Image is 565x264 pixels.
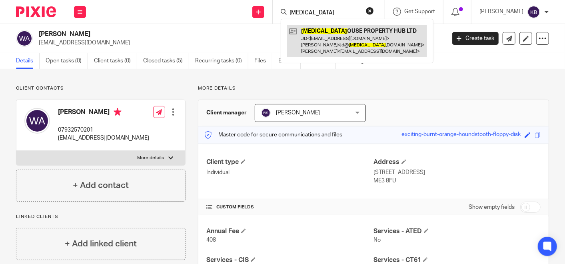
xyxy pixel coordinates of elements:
h3: Client manager [206,109,247,117]
a: Emails [278,53,301,69]
i: Primary [114,108,122,116]
img: Pixie [16,6,56,17]
h4: Client type [206,158,373,166]
h4: Services - ATED [373,227,541,236]
a: Details [16,53,40,69]
span: Get Support [404,9,435,14]
h4: CUSTOM FIELDS [206,204,373,210]
p: 07932570201 [58,126,149,134]
h4: [PERSON_NAME] [58,108,149,118]
p: [EMAIL_ADDRESS][DOMAIN_NAME] [39,39,440,47]
button: Clear [366,7,374,15]
a: Client tasks (0) [94,53,137,69]
a: Closed tasks (5) [143,53,189,69]
img: svg%3E [16,30,33,47]
a: Files [254,53,272,69]
p: Client contacts [16,85,186,92]
p: [EMAIL_ADDRESS][DOMAIN_NAME] [58,134,149,142]
p: ME3 8FU [373,177,541,185]
p: More details [198,85,549,92]
p: Individual [206,168,373,176]
p: Master code for secure communications and files [204,131,342,139]
a: Recurring tasks (0) [195,53,248,69]
span: No [373,237,381,243]
h4: Address [373,158,541,166]
h4: + Add contact [73,179,129,192]
p: [PERSON_NAME] [479,8,523,16]
p: Linked clients [16,214,186,220]
input: Search [289,10,361,17]
img: svg%3E [527,6,540,18]
img: svg%3E [24,108,50,134]
h4: + Add linked client [65,238,137,250]
div: exciting-burnt-orange-houndstooth-floppy-disk [401,130,521,140]
img: svg%3E [261,108,271,118]
p: More details [138,155,164,161]
a: Create task [452,32,499,45]
h4: Annual Fee [206,227,373,236]
span: [PERSON_NAME] [276,110,320,116]
p: [STREET_ADDRESS] [373,168,541,176]
span: 408 [206,237,216,243]
label: Show empty fields [469,203,515,211]
h2: [PERSON_NAME] [39,30,360,38]
a: Open tasks (0) [46,53,88,69]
